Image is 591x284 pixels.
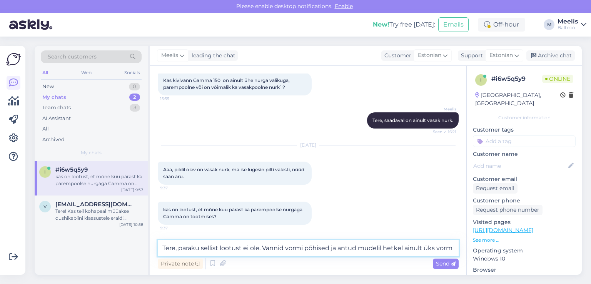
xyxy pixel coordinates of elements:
span: #i6w5q5y9 [55,166,88,173]
p: Chrome [TECHNICAL_ID] [473,274,576,282]
input: Add a tag [473,135,576,147]
span: Send [436,260,456,267]
p: Customer name [473,150,576,158]
div: [GEOGRAPHIC_DATA], [GEOGRAPHIC_DATA] [475,91,560,107]
span: Meelis [161,51,178,60]
span: Estonian [418,51,441,60]
textarea: Tere, paraku sellist lootust ei ole. Vannid vormi põhised ja antud mudelil hetkel ainult üks vorm [158,240,459,256]
div: Meelis [558,18,578,25]
div: New [42,83,54,90]
span: Search customers [48,53,97,61]
a: MeelisBalteco [558,18,586,31]
a: [URL][DOMAIN_NAME] [473,227,533,234]
span: vlad13678@gmail.com [55,201,135,208]
div: All [42,125,49,133]
p: Browser [473,266,576,274]
span: Kas kivivann Gamma 150 on ainult ühe nurga valikuga, parempoolne või on võimalik ka vasakpoolne n... [163,77,291,90]
p: See more ... [473,237,576,244]
p: Customer email [473,175,576,183]
div: Customer information [473,114,576,121]
button: Emails [438,17,469,32]
div: leading the chat [189,52,235,60]
div: Team chats [42,104,71,112]
p: Operating system [473,247,576,255]
div: Archive chat [526,50,575,61]
div: kas on lootust, et mõne kuu pärast ka parempoolse nurgaga Gamma on tootmises? [55,173,143,187]
p: Visited pages [473,218,576,226]
div: Socials [123,68,142,78]
p: Customer phone [473,197,576,205]
div: Off-hour [478,18,525,32]
div: My chats [42,94,66,101]
span: Estonian [489,51,513,60]
div: 3 [130,104,140,112]
div: [DATE] 10:56 [119,222,143,227]
div: [DATE] [158,142,459,149]
div: Private note [158,259,203,269]
p: Windows 10 [473,255,576,263]
span: My chats [81,149,102,156]
div: Balteco [558,25,578,31]
div: M [544,19,554,30]
span: i [480,77,482,83]
div: Tere! Kas teil kohapeal müüakse dushikabiini klaasustele eraldi uksenupe või käepidemeid? [55,208,143,222]
p: Customer tags [473,126,576,134]
span: Online [542,75,573,83]
span: Meelis [427,106,456,112]
span: Enable [332,3,355,10]
b: New! [373,21,389,28]
span: Seen ✓ 16:21 [427,129,456,135]
div: Support [458,52,483,60]
div: Web [80,68,93,78]
span: kas on lootust, et mõne kuu pärast ka parempoolse nurgaga Gamma on tootmises? [163,207,304,219]
div: Archived [42,136,65,144]
div: AI Assistant [42,115,71,122]
div: Customer [381,52,411,60]
div: [DATE] 9:37 [121,187,143,193]
div: # i6w5q5y9 [491,74,542,84]
div: 2 [129,94,140,101]
span: 15:55 [160,96,189,102]
input: Add name [473,162,567,170]
div: 0 [129,83,140,90]
img: Askly Logo [6,52,21,67]
span: 9:37 [160,225,189,231]
span: 9:37 [160,185,189,191]
div: Try free [DATE]: [373,20,435,29]
div: Request email [473,183,518,194]
span: Aaa, pildil olev on vasak nurk, ma ise lugesin pilti valesti, nüüd saan aru. [163,167,306,179]
div: All [41,68,50,78]
span: v [43,204,47,209]
div: Request phone number [473,205,543,215]
span: i [44,169,46,175]
span: Tere, saadaval on ainult vasak nurk. [372,117,453,123]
